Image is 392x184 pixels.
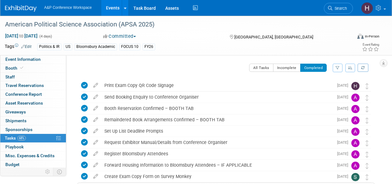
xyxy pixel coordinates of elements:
a: edit [90,83,101,88]
span: [GEOGRAPHIC_DATA], [GEOGRAPHIC_DATA] [234,35,313,39]
div: Event Format [325,33,379,42]
img: Amanda Oney [351,139,360,147]
span: 68% [17,136,26,141]
a: edit [90,140,101,145]
i: Move task [366,174,369,180]
span: [DATE] [337,118,351,122]
img: Amanda Oney [351,105,360,113]
a: edit [90,151,101,157]
a: Event Information [0,55,66,64]
a: Search [324,3,353,14]
div: Remaindered Book Arrangements Confirmed – BOOTH TAB [101,114,333,125]
a: Edit [21,44,32,49]
span: [DATE] [337,152,351,156]
img: Amanda Oney [351,150,360,158]
span: Conference Report [5,92,42,97]
span: [DATE] [337,95,351,99]
a: edit [90,128,101,134]
span: [DATE] [337,106,351,111]
span: Asset Reservations [5,101,43,106]
i: Move task [366,83,369,89]
td: Toggle Event Tabs [53,168,66,176]
a: Booth [0,64,66,72]
div: Create Exam Copy Form on Survey Monkey [101,171,333,182]
div: Request Exhibitor Manual/Details from Conference Organiser [101,137,333,148]
a: Giveaways [0,108,66,116]
a: Refresh [358,64,368,72]
span: [DATE] [337,129,351,133]
div: US [64,43,72,50]
button: Completed [300,64,327,72]
img: Amanda Oney [351,94,360,102]
i: Move task [366,106,369,112]
div: Set Up List Deadline Prompts [101,126,333,136]
div: FOCUS 10 [119,43,140,50]
div: Politics & IR [37,43,61,50]
span: Staff [5,74,15,79]
i: Move task [366,152,369,158]
img: Format-Inperson.png [357,34,364,39]
a: edit [90,117,101,123]
span: [DATE] [DATE] [5,33,38,39]
button: All Tasks [249,64,273,72]
span: Tasks [5,135,26,141]
img: Hannah Siegel [361,2,373,14]
span: Budget [5,162,20,167]
a: Travel Reservations [0,81,66,90]
img: ExhibitDay [5,5,37,12]
i: Move task [366,129,369,135]
span: (4 days) [39,34,52,38]
span: [DATE] [337,163,351,167]
a: Asset Reservations [0,99,66,107]
img: Amanda Oney [351,128,360,136]
span: [DATE] [337,140,351,145]
a: Shipments [0,117,66,125]
span: Sponsorships [5,127,32,132]
span: Travel Reservations [5,83,44,88]
span: [DATE] [337,83,351,88]
img: Amanda Oney [351,162,360,170]
span: Event Information [5,57,41,62]
span: Shipments [5,118,26,123]
td: Tags [5,43,32,50]
span: A&P Conference Workspace [44,5,92,10]
div: Event Rating [362,43,379,46]
div: Forward Housing Information to Bloomsbury Attendees – IF APPLICABLE [101,160,333,170]
button: Committed [101,33,138,40]
a: Playbook [0,143,66,151]
a: edit [90,94,101,100]
i: Move task [366,140,369,146]
div: Booth Reservation Confirmed – BOOTH TAB [101,103,333,114]
div: Send Booking Enquiry to Conference Organiser [101,92,333,102]
div: Bloomsbury Academic [74,43,117,50]
a: Sponsorships [0,125,66,134]
a: Staff [0,73,66,81]
div: Register Bloomsbury Attendees [101,148,333,159]
a: Conference Report [0,90,66,99]
div: Print Exam Copy QR Code Signage [101,80,333,91]
span: Giveaways [5,109,26,114]
span: Booth [5,66,25,71]
i: Move task [366,118,369,124]
i: Move task [366,95,369,101]
img: Samantha Klein [351,173,360,181]
i: Move task [366,163,369,169]
div: FY26 [143,43,155,50]
span: to [18,33,24,38]
span: Misc. Expenses & Credits [5,153,55,158]
a: edit [90,174,101,179]
img: Amanda Oney [351,116,360,124]
span: [DATE] [337,174,351,179]
span: Playbook [5,144,24,149]
i: Booth reservation complete [20,66,23,70]
td: Personalize Event Tab Strip [42,168,53,176]
span: Search [332,6,347,11]
a: edit [90,106,101,111]
img: Hannah Siegel [351,82,360,90]
button: Incomplete [273,64,301,72]
div: In-Person [365,34,379,39]
a: Tasks68% [0,134,66,142]
div: American Political Science Association (APSA 2025) [3,19,348,30]
a: Budget [0,160,66,169]
a: Misc. Expenses & Credits [0,152,66,160]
